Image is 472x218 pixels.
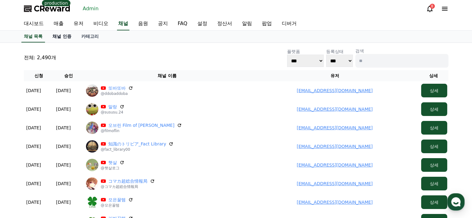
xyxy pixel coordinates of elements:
[16,176,27,181] span: Home
[76,31,104,42] a: 카테고리
[421,140,447,153] button: 상세
[173,17,192,30] a: FAQ
[92,176,107,181] span: Settings
[41,167,80,182] a: Messages
[56,106,71,112] p: [DATE]
[108,122,175,128] a: 오브린 Film of [PERSON_NAME]
[26,106,41,112] p: [DATE]
[419,70,448,81] th: 상세
[56,180,71,187] p: [DATE]
[101,147,174,152] p: @fact_library00
[24,54,56,61] p: 전체: 2,490개
[101,110,124,115] p: @sususu.24
[19,17,49,30] a: 대시보드
[108,178,147,184] a: コマカ超総合情報局
[86,159,98,171] img: 햇살
[26,162,41,168] p: [DATE]
[297,88,373,93] a: [EMAIL_ADDRESS][DOMAIN_NAME]
[52,176,70,181] span: Messages
[287,48,324,55] p: 플랫폼
[430,4,435,9] div: 8
[277,17,302,30] a: 디버거
[108,159,117,166] a: 햇살
[421,181,447,186] a: 상세
[108,141,166,147] a: 知識のトリビア_Fact Library
[421,102,447,116] button: 상세
[47,31,76,42] a: 채널 인증
[88,17,113,30] a: 비디오
[421,88,447,93] a: 상세
[326,48,353,55] p: 등록상태
[237,17,257,30] a: 알림
[80,4,101,14] a: Admin
[426,5,434,12] a: 8
[421,162,447,167] a: 상세
[421,84,447,97] button: 상세
[26,180,41,187] p: [DATE]
[80,167,119,182] a: Settings
[297,125,373,130] a: [EMAIL_ADDRESS][DOMAIN_NAME]
[86,122,98,134] img: 오브린 Film of Lin
[21,31,45,42] a: 채널 목록
[56,143,71,149] p: [DATE]
[421,177,447,190] button: 상세
[421,158,447,172] button: 상세
[56,125,71,131] p: [DATE]
[192,17,212,30] a: 설정
[69,17,88,30] a: 유저
[297,162,373,167] a: [EMAIL_ADDRESS][DOMAIN_NAME]
[86,84,98,97] img: 또바또바
[86,140,98,153] img: 知識のトリビア_Fact Library
[297,107,373,112] a: [EMAIL_ADDRESS][DOMAIN_NAME]
[26,125,41,131] p: [DATE]
[26,199,41,205] p: [DATE]
[24,70,54,81] th: 신청
[56,162,71,168] p: [DATE]
[86,196,98,208] img: 모은꿀템
[101,203,133,208] p: @모은꿀템
[108,85,126,91] a: 또바또바
[86,177,98,190] img: コマカ超総合情報局
[117,17,129,30] a: 채널
[421,200,447,205] a: 상세
[86,103,98,115] img: 말랑
[108,104,117,110] a: 말랑
[34,4,70,14] span: CReward
[257,17,277,30] a: 팝업
[26,143,41,149] p: [DATE]
[83,70,251,81] th: 채널 이름
[421,107,447,112] a: 상세
[101,166,124,171] p: @햇살로그
[297,181,373,186] a: [EMAIL_ADDRESS][DOMAIN_NAME]
[251,70,419,81] th: 유저
[101,128,182,133] p: @filmoflin
[101,184,155,189] p: @コマカ超総合情報局
[108,197,126,203] a: 모은꿀템
[355,48,448,54] p: 검색
[133,17,153,30] a: 음원
[212,17,237,30] a: 정산서
[153,17,173,30] a: 공지
[421,144,447,149] a: 상세
[56,199,71,205] p: [DATE]
[26,87,41,94] p: [DATE]
[421,121,447,135] button: 상세
[421,195,447,209] button: 상세
[54,70,83,81] th: 승인
[421,125,447,130] a: 상세
[24,4,70,14] a: CReward
[2,167,41,182] a: Home
[297,144,373,149] a: [EMAIL_ADDRESS][DOMAIN_NAME]
[101,91,133,96] p: @ddobaddoba
[49,17,69,30] a: 매출
[297,200,373,205] a: [EMAIL_ADDRESS][DOMAIN_NAME]
[56,87,71,94] p: [DATE]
